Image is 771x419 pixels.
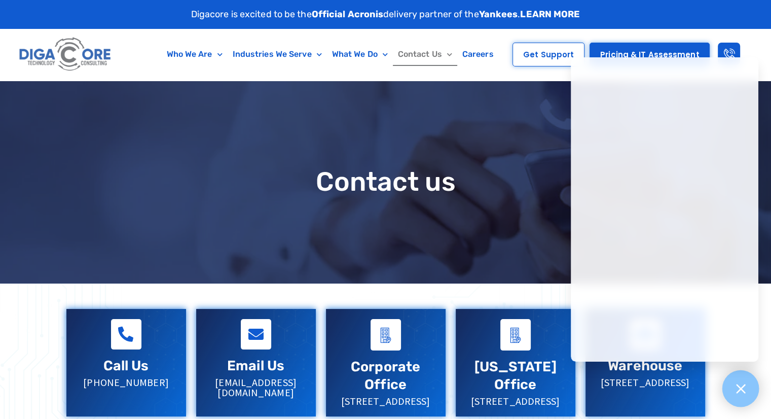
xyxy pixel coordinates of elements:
[600,51,699,58] span: Pricing & IT Assessment
[590,43,710,66] a: Pricing & IT Assessment
[61,167,710,196] h1: Contact us
[523,51,574,58] span: Get Support
[351,359,420,393] a: Corporate Office
[457,43,499,66] a: Careers
[162,43,228,66] a: Who We Are
[77,377,176,388] p: [PHONE_NUMBER]
[571,57,758,362] iframe: Chatgenie Messenger
[155,43,505,66] nav: Menu
[17,34,114,75] img: Digacore logo 1
[393,43,457,66] a: Contact Us
[371,319,401,351] a: Corporate Office
[336,396,435,406] p: [STREET_ADDRESS]
[191,8,580,21] p: Digacore is excited to be the delivery partner of the .
[474,359,557,393] a: [US_STATE] Office
[520,9,580,20] a: LEARN MORE
[596,377,695,388] p: [STREET_ADDRESS]
[111,319,141,350] a: Call Us
[466,396,565,406] p: [STREET_ADDRESS]
[227,358,284,374] a: Email Us
[479,9,518,20] strong: Yankees
[241,319,271,350] a: Email Us
[103,358,149,374] a: Call Us
[327,43,393,66] a: What We Do
[608,358,682,374] a: Warehouse
[512,43,584,66] a: Get Support
[500,319,531,351] a: Virginia Office
[228,43,327,66] a: Industries We Serve
[312,9,384,20] strong: Official Acronis
[206,377,306,398] p: [EMAIL_ADDRESS][DOMAIN_NAME]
